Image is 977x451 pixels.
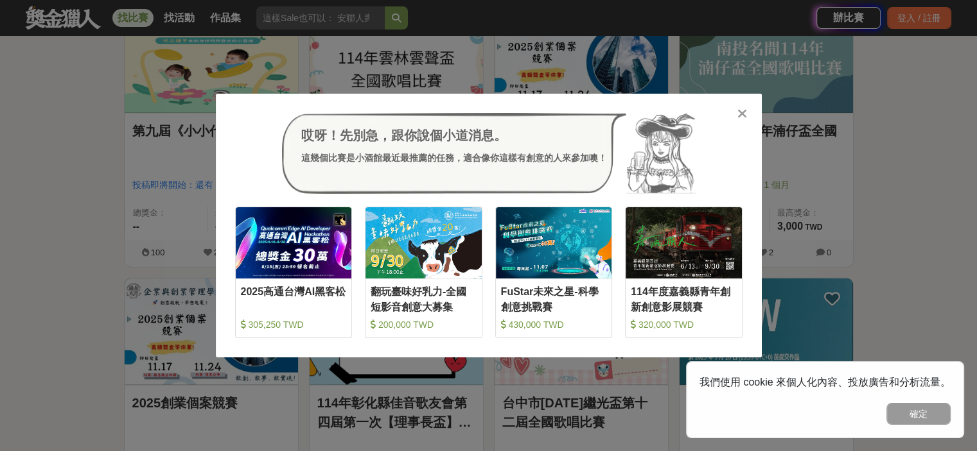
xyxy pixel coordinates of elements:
span: 我們使用 cookie 來個人化內容、投放廣告和分析流量。 [700,377,951,387]
div: 200,000 TWD [371,318,477,331]
img: Cover Image [236,207,352,278]
div: 翻玩臺味好乳力-全國短影音創意大募集 [371,284,477,313]
button: 確定 [886,403,951,425]
div: 2025高通台灣AI黑客松 [241,284,347,313]
img: Cover Image [365,207,482,278]
div: 430,000 TWD [501,318,607,331]
div: 哎呀！先別急，跟你說個小道消息。 [301,126,607,145]
a: Cover ImageFuStar未來之星-科學創意挑戰賽 430,000 TWD [495,207,613,338]
a: Cover Image翻玩臺味好乳力-全國短影音創意大募集 200,000 TWD [365,207,482,338]
div: 320,000 TWD [631,318,737,331]
div: 114年度嘉義縣青年創新創意影展競賽 [631,284,737,313]
a: Cover Image114年度嘉義縣青年創新創意影展競賽 320,000 TWD [625,207,743,338]
a: Cover Image2025高通台灣AI黑客松 305,250 TWD [235,207,353,338]
img: Cover Image [496,207,612,278]
div: FuStar未來之星-科學創意挑戰賽 [501,284,607,313]
img: Avatar [626,113,696,194]
div: 305,250 TWD [241,318,347,331]
img: Cover Image [626,207,742,278]
div: 這幾個比賽是小酒館最近最推薦的任務，適合像你這樣有創意的人來參加噢！ [301,151,607,165]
